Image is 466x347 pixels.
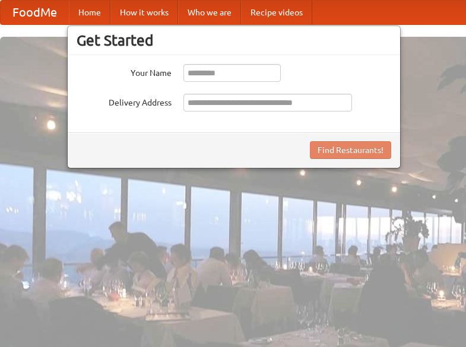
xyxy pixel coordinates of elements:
[69,1,110,24] a: Home
[310,141,391,159] button: Find Restaurants!
[1,1,69,24] a: FoodMe
[110,1,178,24] a: How it works
[241,1,312,24] a: Recipe videos
[77,94,172,109] label: Delivery Address
[77,31,391,49] h3: Get Started
[178,1,241,24] a: Who we are
[77,64,172,79] label: Your Name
